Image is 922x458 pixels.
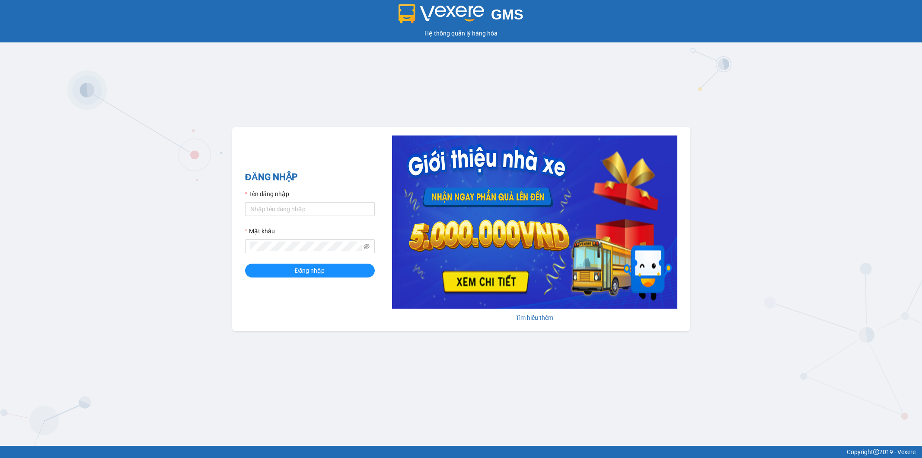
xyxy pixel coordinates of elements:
[2,29,920,38] div: Hệ thống quản lý hàng hóa
[250,242,362,251] input: Mật khẩu
[399,13,523,20] a: GMS
[245,189,289,199] label: Tên đăng nhập
[245,264,375,277] button: Đăng nhập
[364,243,370,249] span: eye-invisible
[6,447,916,457] div: Copyright 2019 - Vexere
[245,170,375,184] h2: ĐĂNG NHẬP
[392,313,677,323] div: Tìm hiểu thêm
[491,6,523,23] span: GMS
[392,135,677,309] img: banner-0
[245,226,275,236] label: Mật khẩu
[399,4,484,23] img: logo 2
[245,202,375,216] input: Tên đăng nhập
[295,266,325,275] span: Đăng nhập
[873,449,879,455] span: copyright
